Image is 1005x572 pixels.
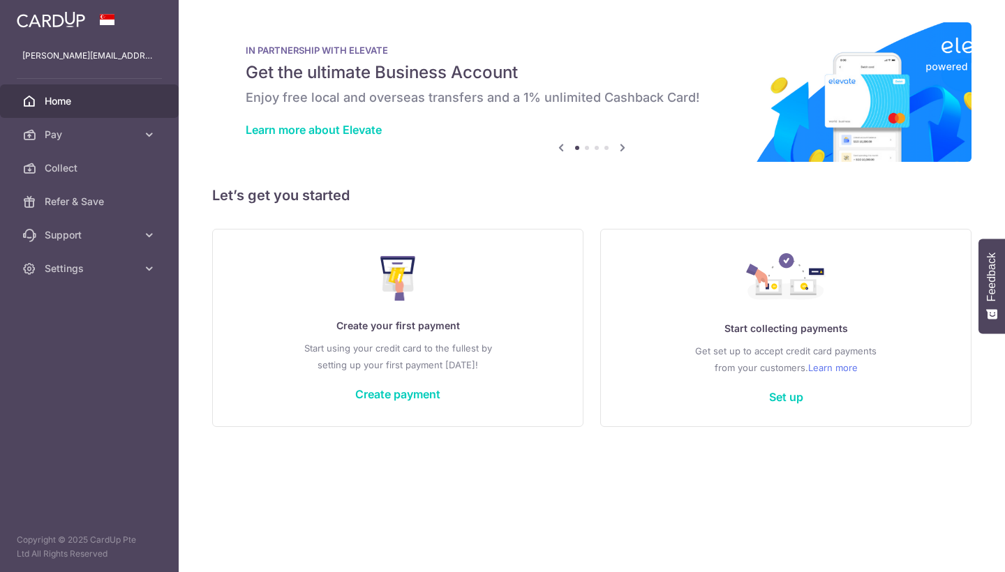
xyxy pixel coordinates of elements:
[212,184,971,206] h5: Let’s get you started
[45,161,137,175] span: Collect
[45,262,137,276] span: Settings
[17,11,85,28] img: CardUp
[241,340,555,373] p: Start using your credit card to the fullest by setting up your first payment [DATE]!
[22,49,156,63] p: [PERSON_NAME][EMAIL_ADDRESS][DOMAIN_NAME]
[985,253,998,301] span: Feedback
[45,195,137,209] span: Refer & Save
[45,94,137,108] span: Home
[45,128,137,142] span: Pay
[978,239,1005,333] button: Feedback - Show survey
[808,359,858,376] a: Learn more
[246,89,938,106] h6: Enjoy free local and overseas transfers and a 1% unlimited Cashback Card!
[246,45,938,56] p: IN PARTNERSHIP WITH ELEVATE
[769,390,803,404] a: Set up
[629,343,943,376] p: Get set up to accept credit card payments from your customers.
[246,61,938,84] h5: Get the ultimate Business Account
[246,123,382,137] a: Learn more about Elevate
[241,317,555,334] p: Create your first payment
[629,320,943,337] p: Start collecting payments
[746,253,826,303] img: Collect Payment
[380,256,416,301] img: Make Payment
[355,387,440,401] a: Create payment
[212,22,971,162] img: Renovation banner
[45,228,137,242] span: Support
